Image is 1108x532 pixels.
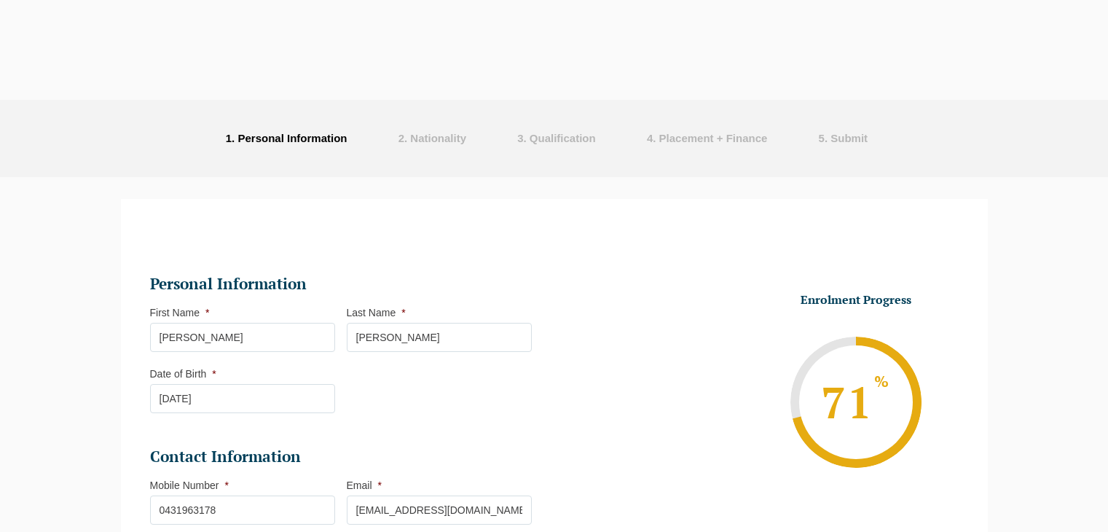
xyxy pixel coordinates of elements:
h3: Enrolment Progress [765,292,947,308]
label: First Name [150,307,210,318]
h2: Contact Information [150,447,532,467]
label: Email [347,480,382,491]
input: Email (Non-University)* [347,496,532,525]
span: 2 [398,132,404,144]
input: Date of Birth* [150,384,335,413]
span: 5 [819,132,825,144]
label: Date of Birth [150,368,216,380]
input: First Name* [150,323,335,352]
label: Last Name [347,307,406,318]
sup: % [873,376,890,390]
span: 71 [820,373,892,431]
span: 3 [517,132,523,144]
input: Mobile No* [150,496,335,525]
span: . Personal Information [232,132,347,144]
span: . Qualification [524,132,596,144]
span: . Placement + Finance [653,132,767,144]
span: 4 [647,132,653,144]
h2: Personal Information [150,274,532,294]
span: . Nationality [404,132,466,144]
input: Last Name* [347,323,532,352]
span: 1 [226,132,232,144]
label: Mobile Number [150,480,229,491]
span: . Submit [825,132,868,144]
